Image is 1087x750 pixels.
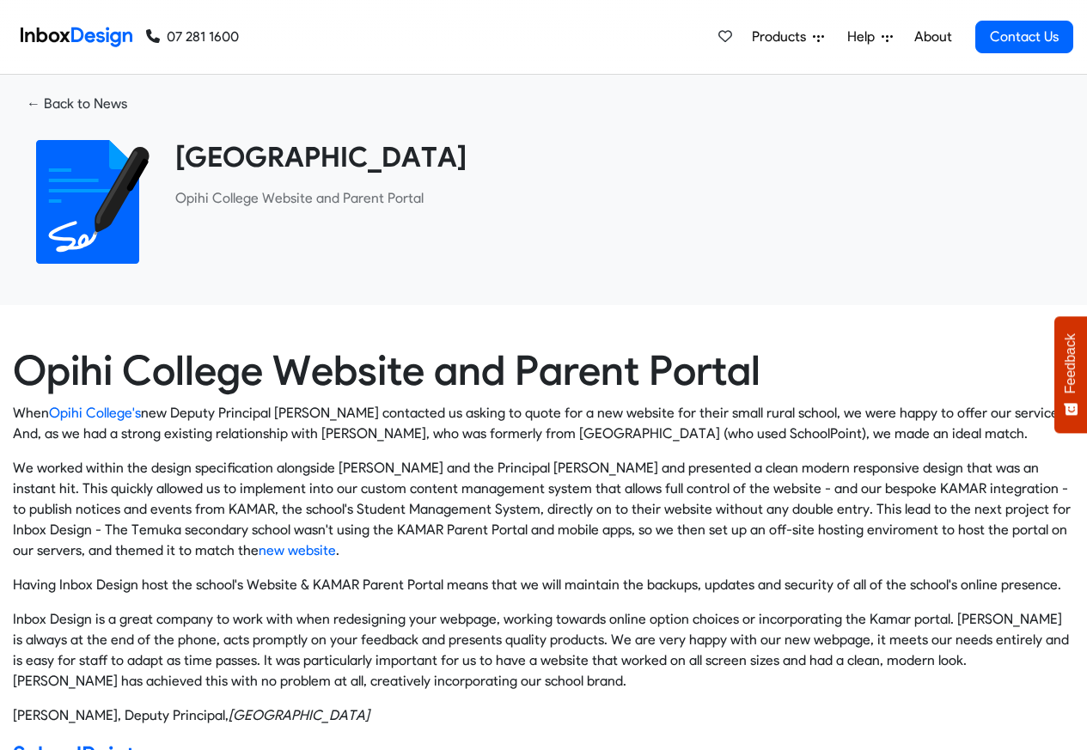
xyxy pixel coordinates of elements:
[13,346,1074,396] h1: Opihi College Website and Parent Portal
[847,27,882,47] span: Help
[13,609,1074,692] p: Inbox Design is a great company to work with when redesigning your webpage, working towards onlin...
[13,403,1074,444] p: When new Deputy Principal [PERSON_NAME] contacted us asking to quote for a new website for their ...
[752,27,813,47] span: Products
[259,542,336,558] a: new website
[13,575,1074,595] p: Having Inbox Design host the school's Website & KAMAR Parent Portal means that we will maintain t...
[1063,333,1078,393] span: Feedback
[175,140,1061,174] heading: [GEOGRAPHIC_DATA]
[26,140,150,264] img: 2022_01_18_icon_signature.svg
[745,20,831,54] a: Products
[909,20,956,54] a: About
[13,458,1074,561] p: We worked within the design specification alongside [PERSON_NAME] and the Principal [PERSON_NAME]...
[146,27,239,47] a: 07 281 1600
[175,188,1061,209] p: ​Opihi College Website and Parent Portal
[975,21,1073,53] a: Contact Us
[49,405,141,421] a: Opihi College's
[229,707,369,723] cite: Opihi College
[13,705,1074,726] footer: [PERSON_NAME], Deputy Principal,
[840,20,900,54] a: Help
[1054,316,1087,433] button: Feedback - Show survey
[13,88,141,119] a: ← Back to News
